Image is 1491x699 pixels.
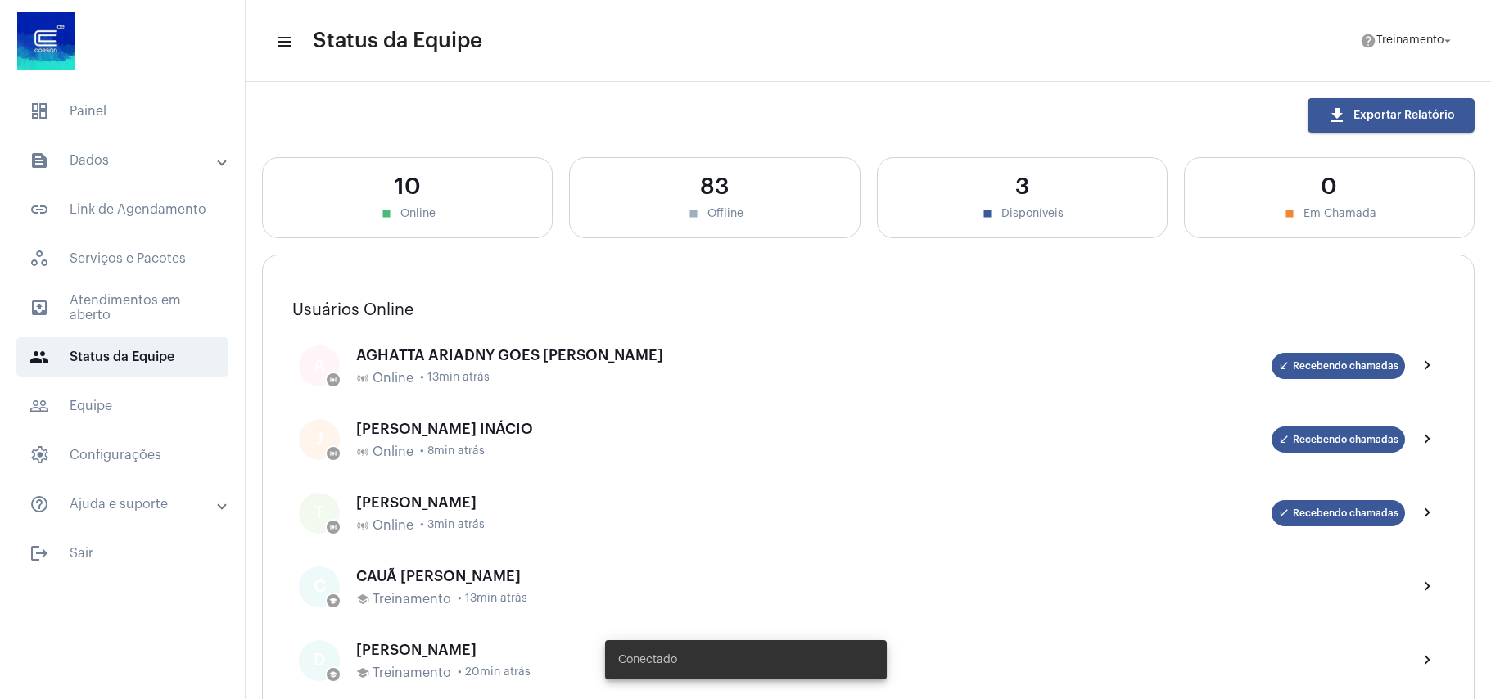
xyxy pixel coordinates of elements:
[1278,360,1290,372] mat-icon: call_received
[313,28,482,54] span: Status da Equipe
[420,372,490,384] span: • 13min atrás
[1327,106,1347,125] mat-icon: download
[1440,34,1455,48] mat-icon: arrow_drop_down
[29,396,49,416] mat-icon: sidenav icon
[1418,651,1438,670] mat-icon: chevron_right
[356,568,1405,584] div: CAUÃ [PERSON_NAME]
[420,445,485,458] span: • 8min atrás
[329,597,337,605] mat-icon: school
[29,249,49,268] span: sidenav icon
[356,372,369,385] mat-icon: online_prediction
[356,445,369,458] mat-icon: online_prediction
[356,519,369,532] mat-icon: online_prediction
[356,642,1405,658] div: [PERSON_NAME]
[16,190,228,229] span: Link de Agendamento
[1272,426,1405,453] mat-chip: Recebendo chamadas
[16,239,228,278] span: Serviços e Pacotes
[356,666,369,679] mat-icon: school
[980,206,995,221] mat-icon: stop
[29,445,49,465] span: sidenav icon
[16,534,228,573] span: Sair
[356,593,369,606] mat-icon: school
[299,345,340,386] div: A
[29,543,49,563] mat-icon: sidenav icon
[29,494,49,514] mat-icon: sidenav icon
[356,347,1272,363] div: AGHATTA ARIADNY GOES [PERSON_NAME]
[458,593,527,605] span: • 13min atrás
[16,435,228,475] span: Configurações
[10,141,245,180] mat-expansion-panel-header: sidenav iconDados
[29,494,219,514] mat-panel-title: Ajuda e suporte
[1201,206,1457,221] div: Em Chamada
[292,301,1444,319] h3: Usuários Online
[458,666,531,679] span: • 20min atrás
[329,376,337,384] mat-icon: online_prediction
[1278,507,1290,519] mat-icon: call_received
[299,566,340,607] div: C
[1376,35,1444,47] span: Treinamento
[329,670,337,679] mat-icon: school
[356,494,1272,511] div: [PERSON_NAME]
[1350,25,1465,57] button: Treinamento
[13,8,79,74] img: d4669ae0-8c07-2337-4f67-34b0df7f5ae4.jpeg
[373,444,413,459] span: Online
[1308,98,1475,133] button: Exportar Relatório
[16,386,228,426] span: Equipe
[1418,356,1438,376] mat-icon: chevron_right
[279,174,535,200] div: 10
[29,298,49,318] mat-icon: sidenav icon
[275,32,291,52] mat-icon: sidenav icon
[299,640,340,681] div: D
[373,371,413,386] span: Online
[16,288,228,327] span: Atendimentos em aberto
[1272,500,1405,526] mat-chip: Recebendo chamadas
[1327,110,1455,121] span: Exportar Relatório
[894,174,1150,200] div: 3
[329,523,337,531] mat-icon: online_prediction
[1418,430,1438,449] mat-icon: chevron_right
[299,493,340,534] div: T
[29,200,49,219] mat-icon: sidenav icon
[420,519,485,531] span: • 3min atrás
[329,449,337,458] mat-icon: online_prediction
[373,592,451,607] span: Treinamento
[373,518,413,533] span: Online
[29,347,49,367] mat-icon: sidenav icon
[16,92,228,131] span: Painel
[1272,353,1405,379] mat-chip: Recebendo chamadas
[586,206,843,221] div: Offline
[279,206,535,221] div: Online
[1418,503,1438,523] mat-icon: chevron_right
[29,151,49,170] mat-icon: sidenav icon
[618,652,677,668] span: Conectado
[29,151,219,170] mat-panel-title: Dados
[29,101,49,121] span: sidenav icon
[356,421,1272,437] div: [PERSON_NAME] INÁCIO
[686,206,701,221] mat-icon: stop
[16,337,228,377] span: Status da Equipe
[10,485,245,524] mat-expansion-panel-header: sidenav iconAjuda e suporte
[894,206,1150,221] div: Disponíveis
[586,174,843,200] div: 83
[1418,577,1438,597] mat-icon: chevron_right
[299,419,340,460] div: J
[379,206,394,221] mat-icon: stop
[1282,206,1297,221] mat-icon: stop
[1201,174,1457,200] div: 0
[373,665,451,680] span: Treinamento
[1278,434,1290,445] mat-icon: call_received
[1360,33,1376,49] mat-icon: help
